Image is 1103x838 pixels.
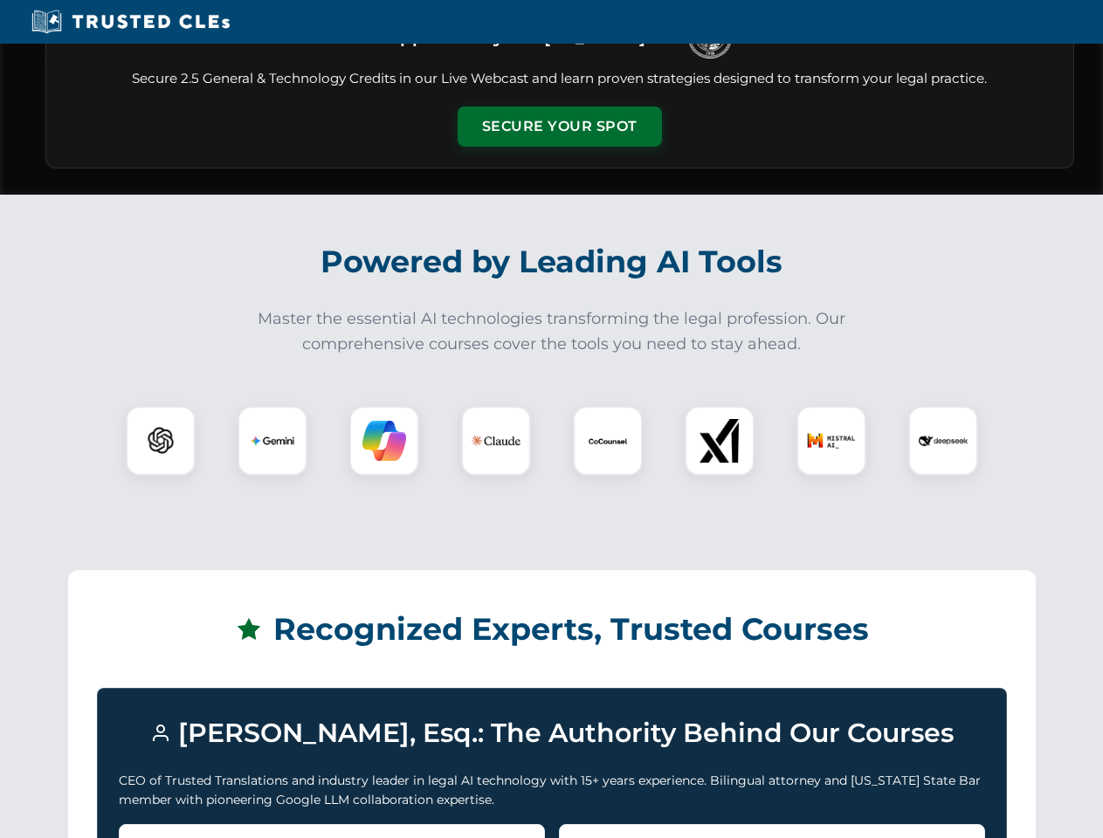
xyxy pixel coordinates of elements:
[349,406,419,476] div: Copilot
[97,599,1007,660] h2: Recognized Experts, Trusted Courses
[135,416,186,466] img: ChatGPT Logo
[461,406,531,476] div: Claude
[238,406,307,476] div: Gemini
[586,419,630,463] img: CoCounsel Logo
[251,419,294,463] img: Gemini Logo
[573,406,643,476] div: CoCounsel
[458,106,662,147] button: Secure Your Spot
[246,306,858,357] p: Master the essential AI technologies transforming the legal profession. Our comprehensive courses...
[67,69,1052,89] p: Secure 2.5 General & Technology Credits in our Live Webcast and learn proven strategies designed ...
[698,419,741,463] img: xAI Logo
[472,416,520,465] img: Claude Logo
[68,231,1036,292] h2: Powered by Leading AI Tools
[919,416,968,465] img: DeepSeek Logo
[807,416,856,465] img: Mistral AI Logo
[685,406,755,476] div: xAI
[908,406,978,476] div: DeepSeek
[362,419,406,463] img: Copilot Logo
[796,406,866,476] div: Mistral AI
[119,710,985,757] h3: [PERSON_NAME], Esq.: The Authority Behind Our Courses
[26,9,235,35] img: Trusted CLEs
[126,406,196,476] div: ChatGPT
[119,771,985,810] p: CEO of Trusted Translations and industry leader in legal AI technology with 15+ years experience....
